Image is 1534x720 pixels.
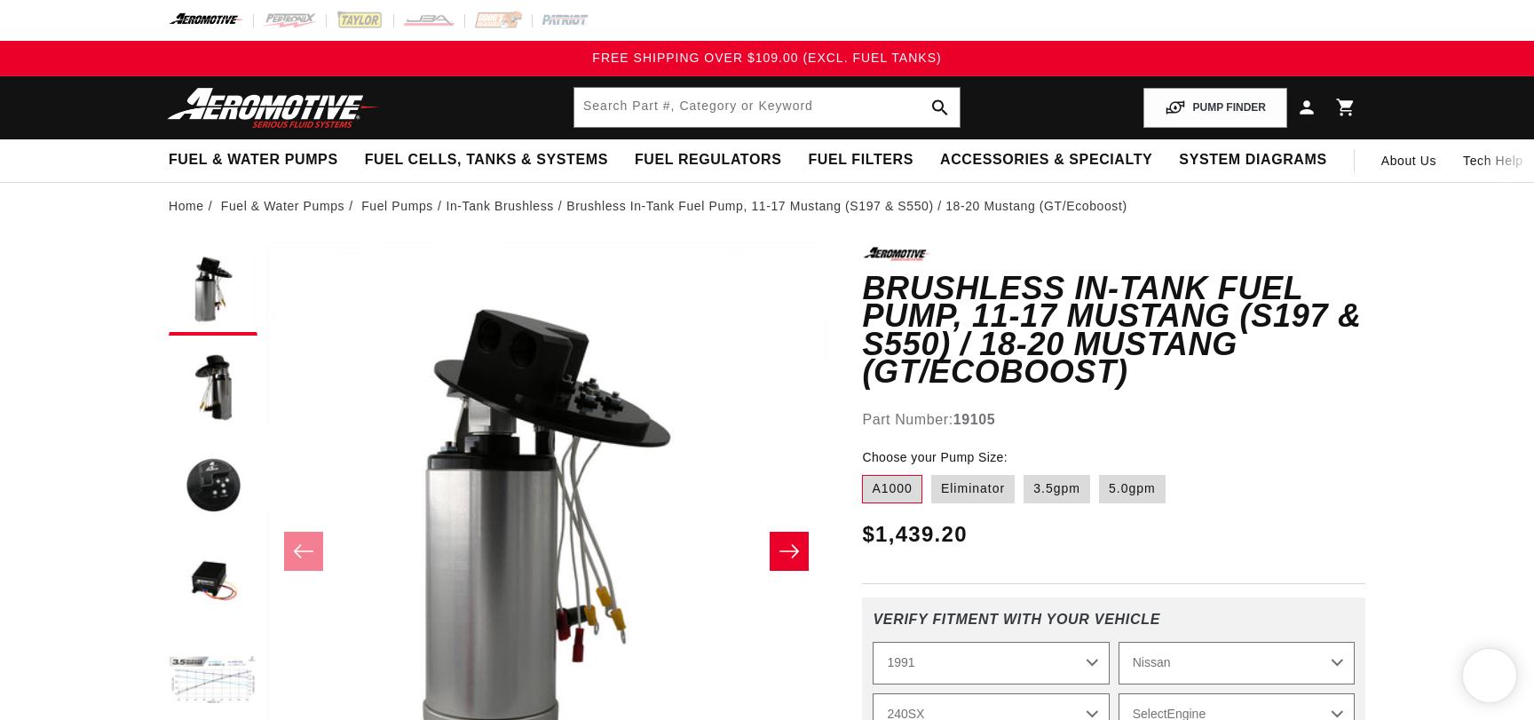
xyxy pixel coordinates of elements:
strong: 19105 [953,412,996,427]
span: Fuel Regulators [635,151,781,170]
button: search button [921,88,960,127]
span: System Diagrams [1179,151,1326,170]
a: Fuel Pumps [361,196,433,216]
summary: Fuel & Water Pumps [155,139,352,181]
a: About Us [1368,139,1450,182]
span: Fuel & Water Pumps [169,151,338,170]
input: Search by Part Number, Category or Keyword [574,88,960,127]
span: Tech Help [1463,151,1523,170]
button: Load image 2 in gallery view [169,344,257,433]
summary: Fuel Regulators [621,139,795,181]
summary: System Diagrams [1166,139,1340,181]
summary: Accessories & Specialty [927,139,1166,181]
label: 3.5gpm [1024,475,1090,503]
div: Part Number: [862,408,1365,431]
span: Fuel Filters [808,151,913,170]
button: Slide right [770,532,809,571]
a: Fuel & Water Pumps [221,196,344,216]
button: Load image 1 in gallery view [169,247,257,336]
li: In-Tank Brushless [446,196,566,216]
span: FREE SHIPPING OVER $109.00 (EXCL. FUEL TANKS) [592,51,941,65]
div: Verify fitment with your vehicle [873,612,1355,642]
summary: Fuel Cells, Tanks & Systems [352,139,621,181]
span: Fuel Cells, Tanks & Systems [365,151,608,170]
label: A1000 [862,475,921,503]
button: Load image 3 in gallery view [169,442,257,531]
h1: Brushless In-Tank Fuel Pump, 11-17 Mustang (S197 & S550) / 18-20 Mustang (GT/Ecoboost) [862,274,1365,386]
select: Year [873,642,1109,684]
label: 5.0gpm [1099,475,1166,503]
button: PUMP FINDER [1143,88,1287,128]
span: Accessories & Specialty [940,151,1152,170]
button: Load image 4 in gallery view [169,540,257,629]
a: Home [169,196,204,216]
legend: Choose your Pump Size: [862,448,1009,467]
nav: breadcrumbs [169,196,1365,216]
span: About Us [1381,154,1436,168]
span: $1,439.20 [862,518,967,550]
button: Slide left [284,532,323,571]
label: Eliminator [931,475,1015,503]
img: Aeromotive [162,87,384,129]
li: Brushless In-Tank Fuel Pump, 11-17 Mustang (S197 & S550) / 18-20 Mustang (GT/Ecoboost) [566,196,1127,216]
summary: Fuel Filters [795,139,927,181]
select: Make [1119,642,1355,684]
